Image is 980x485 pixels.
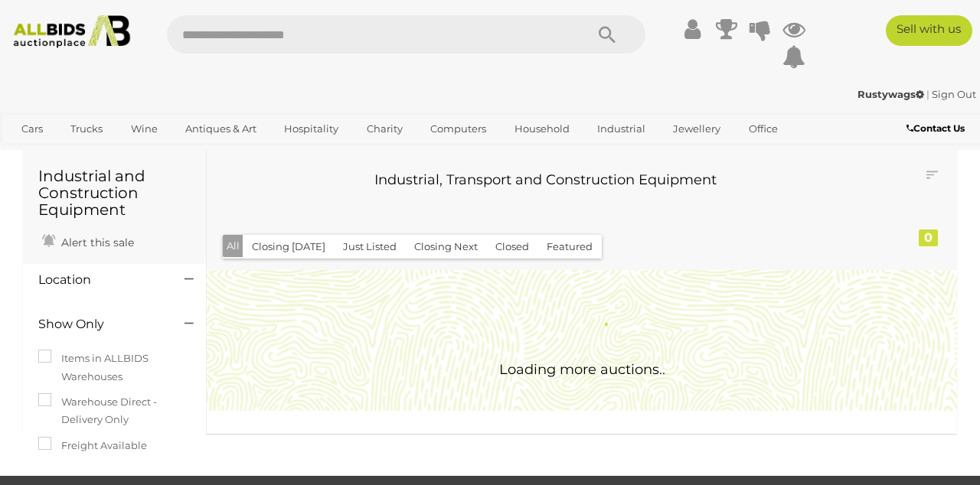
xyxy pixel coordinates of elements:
a: Household [505,116,580,142]
a: Trucks [60,116,113,142]
a: Industrial [587,116,655,142]
a: Sign Out [932,88,976,100]
label: Items in ALLBIDS Warehouses [38,350,191,386]
button: Search [569,15,645,54]
a: Jewellery [663,116,730,142]
span: | [926,88,929,100]
strong: Rustywags [857,88,924,100]
a: Office [739,116,788,142]
a: Rustywags [857,88,926,100]
h1: Industrial and Construction Equipment [38,168,191,218]
label: Freight Available [38,437,147,454]
div: 0 [919,229,938,246]
button: Featured [537,235,602,259]
button: Closing [DATE] [243,235,335,259]
label: Warehouse Direct - Delivery Only [38,393,191,429]
h4: Location [38,273,162,287]
a: Wine [121,116,168,142]
button: Just Listed [334,235,406,259]
span: Loading more auctions.. [499,361,665,378]
h4: Show Only [38,317,162,331]
b: Contact Us [906,122,965,134]
a: Computers [420,116,496,142]
a: Hospitality [274,116,348,142]
span: Alert this sale [57,236,134,249]
button: Closing Next [405,235,487,259]
a: [GEOGRAPHIC_DATA] [70,142,199,167]
h3: Industrial, Transport and Construction Equipment [234,173,858,188]
a: Sports [11,142,63,167]
a: Contact Us [906,120,969,137]
a: Alert this sale [38,229,138,252]
a: Charity [357,116,413,142]
a: Antiques & Art [175,116,266,142]
a: Sell with us [886,15,972,46]
button: All [223,235,243,257]
a: Cars [11,116,53,142]
button: Closed [486,235,538,259]
img: Allbids.com.au [7,15,136,48]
